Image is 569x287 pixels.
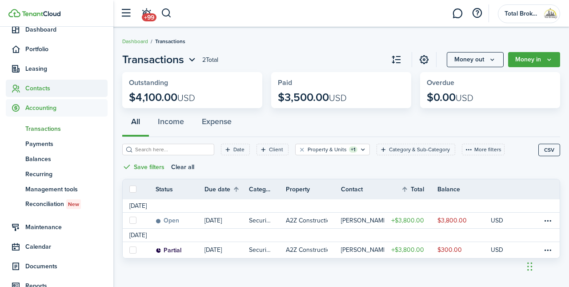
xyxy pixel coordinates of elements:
span: +99 [142,13,156,21]
td: [DATE] [123,201,153,210]
p: $4,100.00 [129,91,195,104]
p: A2Z Construction & Remodel LLC / [STREET_ADDRESS] [286,216,328,225]
a: Notifications [138,2,155,25]
button: Expense [193,110,240,137]
filter-tag: Open filter [295,144,370,155]
table-info-title: Security Deposit [249,216,272,225]
span: Management tools [25,185,108,194]
a: A2Z Construction & Remodel LLC / [STREET_ADDRESS] [286,213,341,228]
a: $300.00 [437,242,491,258]
span: Accounting [25,103,108,113]
a: Dashboard [122,37,148,45]
a: [PERSON_NAME] [341,213,384,228]
span: Maintenance [25,222,108,232]
status: Open [156,217,179,224]
button: Money out [447,52,504,67]
span: Transactions [122,52,184,68]
img: TenantCloud [22,11,60,16]
button: Open resource center [469,6,485,21]
table-info-title: [PERSON_NAME] [341,245,388,255]
a: ReconciliationNew [6,197,108,212]
a: Partial [156,242,204,258]
filter-tag: Open filter [256,144,289,155]
div: Drag [527,253,533,280]
span: Transactions [25,124,108,133]
p: USD [491,245,503,255]
a: Recurring [6,166,108,182]
a: Messaging [449,2,466,25]
header-page-total: 2 Total [202,55,218,65]
a: [DATE] [204,242,249,258]
span: Total Brokers USA LLC [505,11,540,17]
button: CSV [538,144,560,156]
p: $3,500.00 [278,91,347,104]
p: [DATE] [204,216,222,225]
a: Security Deposit [249,242,286,258]
button: Income [149,110,193,137]
button: Transactions [122,52,198,68]
p: $0.00 [427,91,473,104]
widget-stats-title: Overdue [427,79,553,87]
th: Balance [437,185,491,194]
filter-tag-counter: +1 [349,146,357,153]
a: [DATE] [204,213,249,228]
span: Payments [25,139,108,149]
p: USD [491,216,503,225]
iframe: Chat Widget [525,244,569,287]
span: New [68,200,79,208]
a: $3,800.00 [437,213,491,228]
table-amount-description: $300.00 [437,245,462,255]
button: Open sidebar [117,5,134,22]
span: Reconciliation [25,199,108,209]
th: Status [156,185,204,194]
span: USD [456,91,473,105]
span: Leasing [25,64,108,73]
span: USD [177,91,195,105]
button: Open menu [447,52,504,67]
th: Sort [204,184,249,194]
p: [DATE] [204,245,222,255]
filter-tag: Open filter [221,144,250,155]
span: Recurring [25,170,108,179]
span: Documents [25,262,108,271]
span: Calendar [25,242,108,251]
a: USD [491,242,515,258]
a: [PERSON_NAME] [341,242,384,258]
a: Dashboard [6,21,108,38]
button: Open menu [508,52,560,67]
widget-stats-title: Outstanding [129,79,256,87]
span: Contacts [25,84,108,93]
span: Balances [25,154,108,164]
filter-tag: Open filter [377,144,455,155]
td: [DATE] [123,230,153,240]
widget-stats-title: Paid [278,79,405,87]
span: USD [329,91,347,105]
filter-tag-label: Property & Units [308,146,347,154]
a: $3,800.00 [384,213,437,228]
button: Clear all [171,162,194,172]
filter-tag-label: Client [269,146,283,154]
a: $3,800.00 [384,242,437,258]
a: Open [156,213,204,228]
th: Category [249,185,286,194]
a: Payments [6,136,108,151]
table-amount-description: $3,800.00 [437,216,467,225]
a: USD [491,213,515,228]
img: Total Brokers USA LLC [544,7,558,21]
filter-tag-label: Date [233,146,244,154]
table-info-title: Security Deposit [249,245,272,255]
a: A2Z Construction & Remodel LLC / [STREET_ADDRESS] [286,242,341,258]
span: Portfolio [25,44,108,54]
table-amount-title: $3,800.00 [391,245,424,255]
status: Partial [156,247,181,254]
button: Search [161,6,172,21]
img: TenantCloud [8,9,20,17]
filter-tag-label: Category & Sub-Category [389,146,450,154]
span: Dashboard [25,25,108,34]
table-amount-title: $3,800.00 [391,216,424,225]
a: Transactions [6,121,108,136]
button: More filters [462,144,505,155]
span: Transactions [155,37,185,45]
